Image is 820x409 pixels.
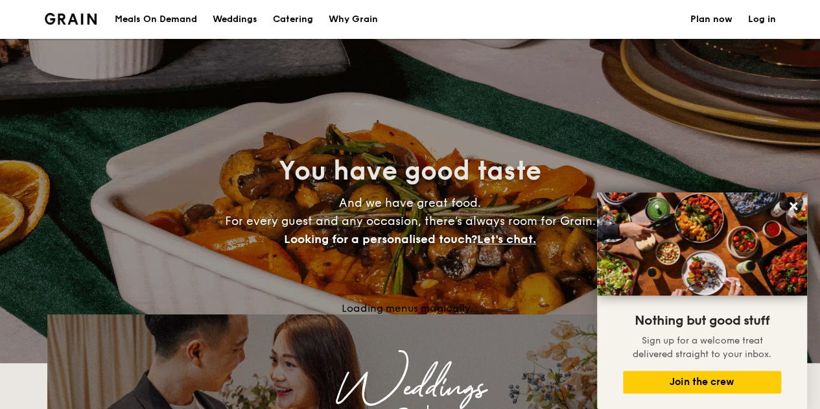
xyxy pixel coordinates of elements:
[45,13,97,25] a: Logotype
[161,377,659,400] div: Weddings
[633,335,771,360] span: Sign up for a welcome treat delivered straight to your inbox.
[284,232,477,246] span: Looking for a personalised touch?
[45,13,97,25] img: Grain
[47,302,773,314] div: Loading menus magically...
[477,232,536,246] span: Let's chat.
[225,196,596,246] span: And we have great food. For every guest and any occasion, there’s always room for Grain.
[597,193,807,296] img: DSC07876-Edit02-Large.jpeg
[783,196,804,216] button: Close
[635,313,769,329] span: Nothing but good stuff
[623,371,781,393] button: Join the crew
[279,156,541,187] span: You have good taste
